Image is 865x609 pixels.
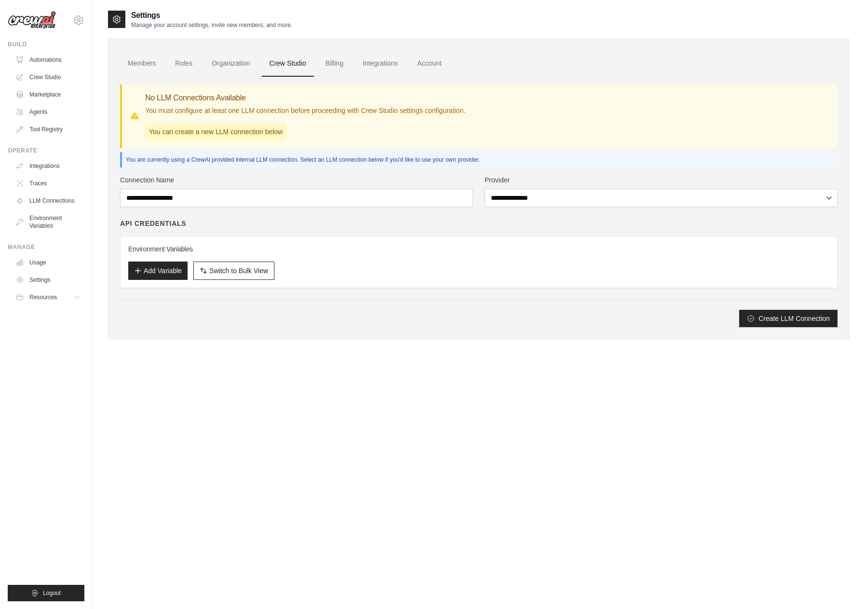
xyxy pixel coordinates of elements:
span: Resources [29,293,57,301]
a: Usage [12,255,84,270]
a: Billing [318,51,351,77]
h4: API Credentials [120,219,186,228]
a: Integrations [355,51,405,77]
p: Manage your account settings, invite new members, and more. [131,21,292,29]
span: Logout [43,589,61,597]
div: Operate [8,147,84,154]
a: Crew Studio [12,69,84,85]
span: Switch to Bulk View [209,266,268,276]
a: Automations [12,52,84,68]
a: Marketplace [12,87,84,102]
h3: No LLM Connections Available [145,92,465,104]
button: Logout [8,585,84,601]
p: You are currently using a CrewAI provided internal LLM connection. Select an LLM connection below... [126,156,834,164]
button: Switch to Bulk View [193,262,274,280]
a: Tool Registry [12,122,84,137]
button: Create LLM Connection [739,310,838,327]
div: Build [8,41,84,48]
a: Organization [204,51,257,77]
p: You can create a new LLM connection below [145,123,286,140]
img: Logo [8,11,56,29]
label: Provider [485,175,838,185]
a: Roles [167,51,200,77]
a: Environment Variables [12,210,84,234]
a: Agents [12,104,84,120]
div: Manage [8,243,84,251]
a: Traces [12,176,84,191]
a: Settings [12,272,84,288]
h2: Settings [131,10,292,21]
a: Members [120,51,163,77]
button: Add Variable [128,262,188,280]
label: Connection Name [120,175,473,185]
button: Resources [12,290,84,305]
a: Crew Studio [262,51,314,77]
a: Account [409,51,449,77]
a: LLM Connections [12,193,84,208]
h3: Environment Variables [128,244,829,254]
a: Integrations [12,158,84,174]
p: You must configure at least one LLM connection before proceeding with Crew Studio settings config... [145,106,465,115]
